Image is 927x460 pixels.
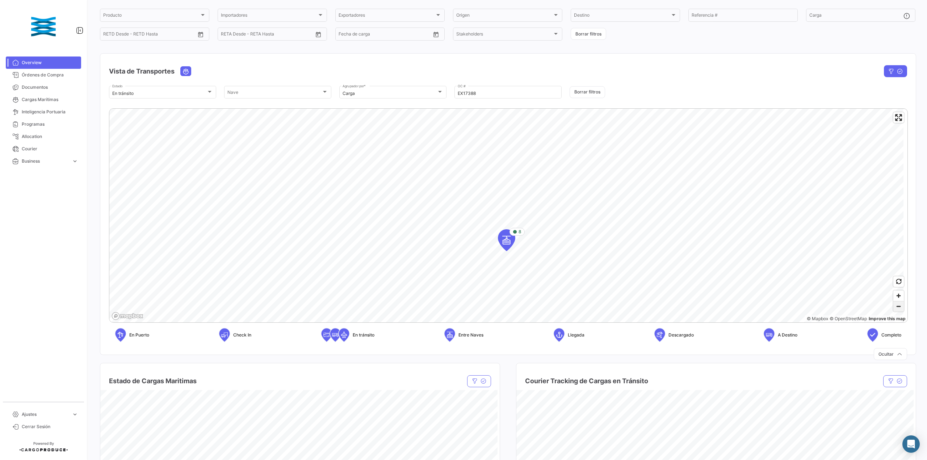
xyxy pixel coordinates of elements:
span: Documentos [22,84,78,91]
span: Completo [881,332,901,338]
span: expand_more [72,411,78,418]
input: Desde [103,33,116,38]
span: Origen [456,14,553,19]
span: Inteligencia Portuaria [22,109,78,115]
span: Llegada [568,332,584,338]
div: Map marker [498,229,515,251]
span: Exportadores [339,14,435,19]
h4: Estado de Cargas Maritimas [109,376,197,386]
a: Allocation [6,130,81,143]
input: Hasta [239,33,284,38]
a: Mapbox logo [112,312,143,320]
button: Ocean [181,67,191,76]
span: Ajustes [22,411,69,418]
img: customer_38.png [25,9,62,45]
span: expand_more [72,158,78,164]
canvas: Map [109,109,903,323]
button: Open calendar [313,29,324,40]
span: En tránsito [353,332,374,338]
a: Documentos [6,81,81,93]
button: Enter fullscreen [893,112,904,123]
span: Órdenes de Compra [22,72,78,78]
input: Desde [221,33,234,38]
span: Destino [574,14,670,19]
a: Mapbox [807,316,828,321]
mat-select-trigger: En tránsito [112,91,134,96]
input: Hasta [121,33,166,38]
a: Overview [6,57,81,69]
h4: Courier Tracking de Cargas en Tránsito [525,376,648,386]
span: Courier [22,146,78,152]
a: Órdenes de Compra [6,69,81,81]
span: Programas [22,121,78,127]
a: OpenStreetMap [830,316,867,321]
span: Descargado [668,332,694,338]
span: Importadores [221,14,317,19]
button: Open calendar [195,29,206,40]
a: Courier [6,143,81,155]
div: Abrir Intercom Messenger [902,435,920,453]
button: Ocultar [874,348,907,360]
a: Map feedback [869,316,906,321]
h4: Vista de Transportes [109,66,175,76]
a: Inteligencia Portuaria [6,106,81,118]
span: Overview [22,59,78,66]
span: Cerrar Sesión [22,423,78,430]
button: Borrar filtros [571,28,606,40]
button: Zoom out [893,301,904,311]
a: Cargas Marítimas [6,93,81,106]
button: Zoom in [893,290,904,301]
span: En Puerto [129,332,149,338]
button: Borrar filtros [570,86,605,98]
span: Nave [227,91,322,96]
mat-select-trigger: Carga [343,91,355,96]
span: Business [22,158,69,164]
span: Entre Naves [458,332,483,338]
span: Allocation [22,133,78,140]
span: Cargas Marítimas [22,96,78,103]
span: Check In [233,332,251,338]
input: Hasta [357,33,401,38]
span: Producto [103,14,200,19]
span: 8 [519,229,521,235]
span: Stakeholders [456,33,553,38]
a: Programas [6,118,81,130]
span: A Destino [778,332,797,338]
input: Desde [339,33,352,38]
button: Open calendar [431,29,441,40]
